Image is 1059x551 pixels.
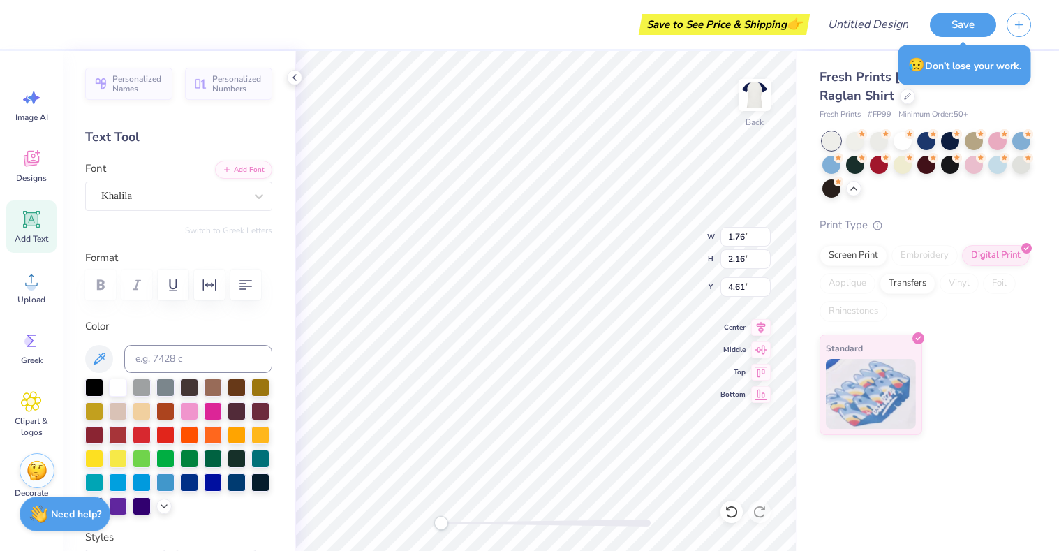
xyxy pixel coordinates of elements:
div: Back [746,116,764,128]
span: # FP99 [868,109,891,121]
span: Middle [720,344,746,355]
span: Decorate [15,487,48,499]
div: Accessibility label [434,516,448,530]
img: Standard [826,359,916,429]
div: Screen Print [820,245,887,266]
span: Add Text [15,233,48,244]
span: Center [720,322,746,333]
div: Vinyl [940,273,979,294]
div: Rhinestones [820,301,887,322]
div: Foil [983,273,1016,294]
span: Fresh Prints [PERSON_NAME] Fit Raglan Shirt [820,68,1016,104]
span: Minimum Order: 50 + [898,109,968,121]
input: e.g. 7428 c [124,345,272,373]
div: Text Tool [85,128,272,147]
span: Personalized Numbers [212,74,264,94]
div: Embroidery [891,245,958,266]
span: 😥 [908,56,925,74]
span: Clipart & logos [8,416,54,438]
strong: Need help? [51,508,101,521]
span: Personalized Names [112,74,164,94]
div: Digital Print [962,245,1030,266]
img: Back [741,81,769,109]
span: Image AI [15,112,48,123]
span: 👉 [787,15,802,32]
label: Format [85,250,272,266]
label: Color [85,318,272,335]
div: Save to See Price & Shipping [642,14,806,35]
label: Font [85,161,106,177]
div: Applique [820,273,875,294]
input: Untitled Design [817,10,919,38]
button: Add Font [215,161,272,179]
span: Greek [21,355,43,366]
div: Print Type [820,217,1031,233]
span: Fresh Prints [820,109,861,121]
button: Switch to Greek Letters [185,225,272,236]
button: Save [930,13,996,37]
button: Personalized Numbers [185,68,272,100]
span: Standard [826,341,863,355]
label: Styles [85,529,114,545]
div: Transfers [880,273,935,294]
span: Bottom [720,389,746,400]
button: Personalized Names [85,68,172,100]
span: Top [720,367,746,378]
span: Designs [16,172,47,184]
div: Don’t lose your work. [898,45,1031,85]
span: Upload [17,294,45,305]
